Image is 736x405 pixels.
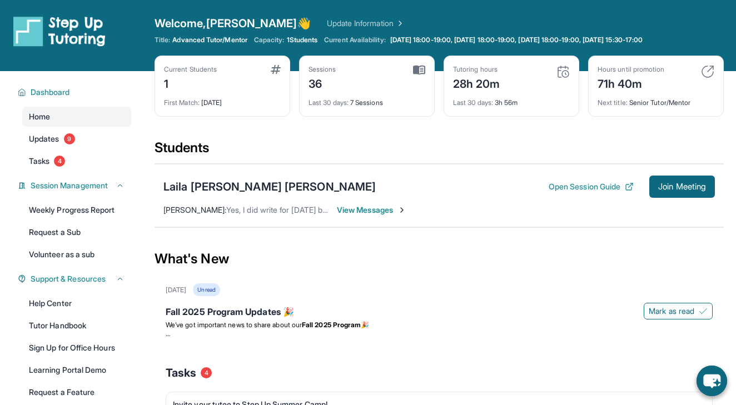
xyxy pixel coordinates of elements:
[166,365,196,381] span: Tasks
[29,156,49,167] span: Tasks
[309,98,349,107] span: Last 30 days :
[309,74,336,92] div: 36
[26,273,125,284] button: Support & Resources
[453,92,570,107] div: 3h 56m
[658,183,706,190] span: Join Meeting
[413,65,425,75] img: card
[22,338,131,358] a: Sign Up for Office Hours
[13,16,106,47] img: logo
[22,360,131,380] a: Learning Portal Demo
[390,36,643,44] span: [DATE] 18:00-19:00, [DATE] 18:00-19:00, [DATE] 18:00-19:00, [DATE] 15:30-17:00
[598,92,714,107] div: Senior Tutor/Mentor
[309,65,336,74] div: Sessions
[453,65,500,74] div: Tutoring hours
[644,303,713,319] button: Mark as read
[649,306,694,317] span: Mark as read
[598,65,664,74] div: Hours until promotion
[155,16,311,31] span: Welcome, [PERSON_NAME] 👋
[271,65,281,74] img: card
[164,65,217,74] div: Current Students
[22,200,131,220] a: Weekly Progress Report
[327,18,405,29] a: Update Information
[394,18,405,29] img: Chevron Right
[453,74,500,92] div: 28h 20m
[453,98,493,107] span: Last 30 days :
[163,179,376,194] div: Laila [PERSON_NAME] [PERSON_NAME]
[164,92,281,107] div: [DATE]
[26,87,125,98] button: Dashboard
[164,98,200,107] span: First Match :
[701,65,714,78] img: card
[388,36,645,44] a: [DATE] 18:00-19:00, [DATE] 18:00-19:00, [DATE] 18:00-19:00, [DATE] 15:30-17:00
[598,74,664,92] div: 71h 40m
[166,286,186,294] div: [DATE]
[166,321,302,329] span: We’ve got important news to share about our
[22,293,131,313] a: Help Center
[31,180,108,191] span: Session Management
[166,305,713,321] div: Fall 2025 Program Updates 🎉
[29,111,50,122] span: Home
[598,98,628,107] span: Next title :
[287,36,318,44] span: 1 Students
[22,222,131,242] a: Request a Sub
[29,133,59,144] span: Updates
[31,273,106,284] span: Support & Resources
[699,307,708,316] img: Mark as read
[31,87,70,98] span: Dashboard
[64,133,75,144] span: 9
[22,151,131,171] a: Tasks4
[397,206,406,214] img: Chevron-Right
[309,92,425,107] div: 7 Sessions
[155,36,170,44] span: Title:
[155,234,724,283] div: What's New
[302,321,361,329] strong: Fall 2025 Program
[164,74,217,92] div: 1
[649,176,715,198] button: Join Meeting
[22,316,131,336] a: Tutor Handbook
[155,139,724,163] div: Students
[549,181,634,192] button: Open Session Guide
[361,321,369,329] span: 🎉
[22,244,131,264] a: Volunteer as a sub
[556,65,570,78] img: card
[254,36,285,44] span: Capacity:
[22,129,131,149] a: Updates9
[337,204,406,216] span: View Messages
[163,205,226,214] span: [PERSON_NAME] :
[697,366,727,396] button: chat-button
[22,107,131,127] a: Home
[172,36,247,44] span: Advanced Tutor/Mentor
[201,367,212,378] span: 4
[193,283,220,296] div: Unread
[26,180,125,191] button: Session Management
[324,36,385,44] span: Current Availability:
[22,382,131,402] a: Request a Feature
[54,156,65,167] span: 4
